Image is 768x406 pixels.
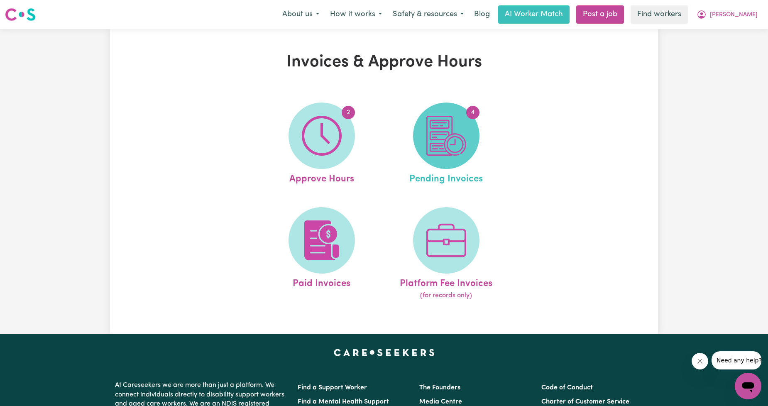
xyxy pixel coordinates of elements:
[334,349,435,356] a: Careseekers home page
[387,6,469,23] button: Safety & resources
[469,5,495,24] a: Blog
[419,384,460,391] a: The Founders
[576,5,624,24] a: Post a job
[5,6,50,12] span: Need any help?
[466,106,479,119] span: 4
[631,5,688,24] a: Find workers
[262,207,382,301] a: Paid Invoices
[692,353,708,369] iframe: Close message
[277,6,325,23] button: About us
[735,373,761,399] iframe: Button to launch messaging window
[5,5,36,24] a: Careseekers logo
[262,103,382,186] a: Approve Hours
[541,384,593,391] a: Code of Conduct
[5,7,36,22] img: Careseekers logo
[710,10,758,20] span: [PERSON_NAME]
[298,384,367,391] a: Find a Support Worker
[712,351,761,369] iframe: Message from company
[409,169,483,186] span: Pending Invoices
[498,5,570,24] a: AI Worker Match
[325,6,387,23] button: How it works
[206,52,562,72] h1: Invoices & Approve Hours
[293,274,350,291] span: Paid Invoices
[541,399,629,405] a: Charter of Customer Service
[342,106,355,119] span: 2
[386,207,506,301] a: Platform Fee Invoices(for records only)
[691,6,763,23] button: My Account
[289,169,354,186] span: Approve Hours
[386,103,506,186] a: Pending Invoices
[420,291,472,301] span: (for records only)
[419,399,462,405] a: Media Centre
[400,274,492,291] span: Platform Fee Invoices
